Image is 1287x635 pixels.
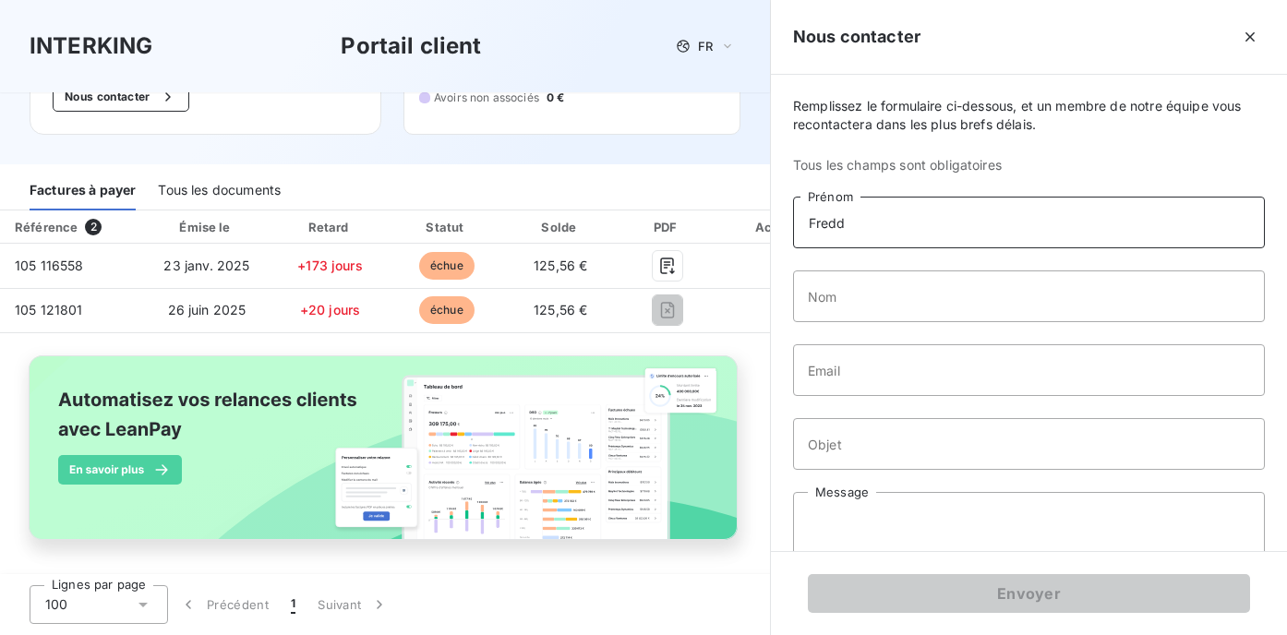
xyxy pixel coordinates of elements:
div: Référence [15,220,78,234]
span: 100 [45,595,67,614]
span: 0 € [547,90,564,106]
div: Solde [508,218,613,236]
span: Remplissez le formulaire ci-dessous, et un membre de notre équipe vous recontactera dans les plus... [793,97,1265,134]
div: Actions [722,218,839,236]
h3: INTERKING [30,30,152,63]
span: 105 116558 [15,258,84,273]
div: Émise le [146,218,267,236]
button: Nous contacter [53,82,189,112]
div: Retard [275,218,386,236]
h5: Nous contacter [793,24,920,50]
button: 1 [280,585,307,624]
button: Suivant [307,585,400,624]
input: placeholder [793,270,1265,322]
span: échue [419,296,475,324]
div: Statut [392,218,500,236]
button: Précédent [168,585,280,624]
span: 105 121801 [15,302,83,317]
button: Envoyer [808,574,1250,613]
span: 125,56 € [534,258,587,273]
span: +173 jours [297,258,363,273]
input: placeholder [793,197,1265,248]
div: Tous les documents [158,172,281,210]
span: +20 jours [300,302,360,317]
div: PDF [620,218,714,236]
span: 1 [291,595,295,614]
img: banner [12,344,758,571]
input: placeholder [793,344,1265,396]
span: 125,56 € [534,302,587,317]
span: 23 janv. 2025 [163,258,249,273]
span: Avoirs non associés [434,90,539,106]
span: 2 [85,219,102,235]
div: Factures à payer [30,172,136,210]
input: placeholder [793,418,1265,470]
span: 26 juin 2025 [168,302,247,317]
span: FR [698,39,713,54]
h3: Portail client [341,30,481,63]
span: Tous les champs sont obligatoires [793,156,1265,174]
span: échue [419,252,475,280]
